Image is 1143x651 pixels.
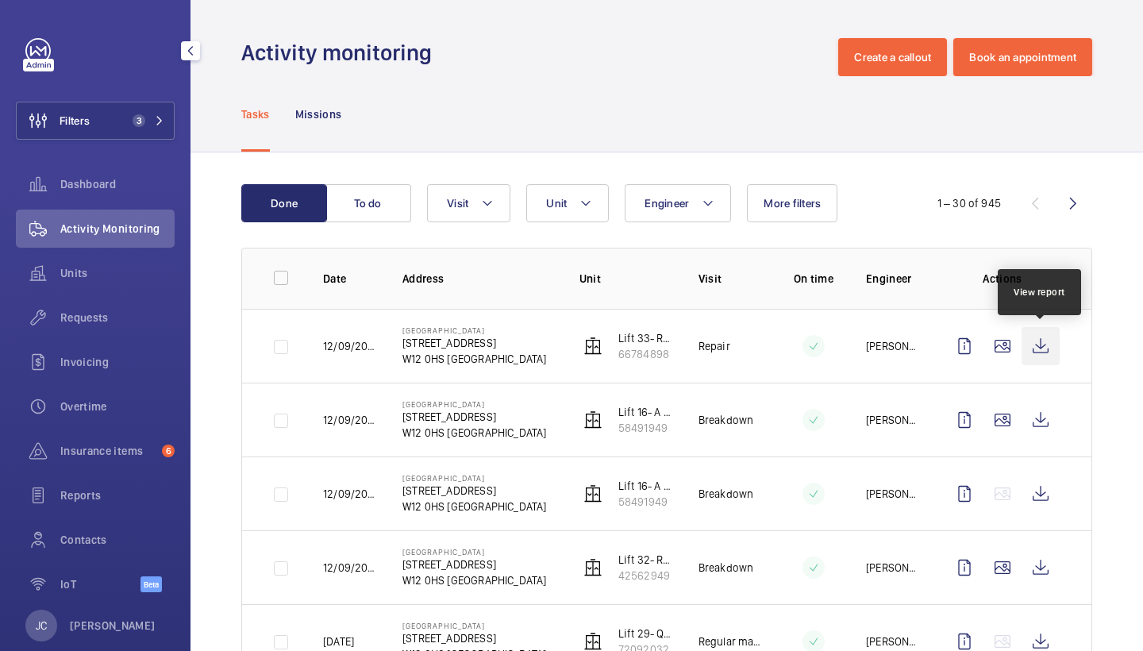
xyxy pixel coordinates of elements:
p: Regular maintenance [698,634,761,649]
p: Lift 33- Renal Building (LH) Building 555 [618,330,673,346]
button: Create a callout [838,38,947,76]
span: Filters [60,113,90,129]
p: Breakdown [698,412,754,428]
p: W12 0HS [GEOGRAPHIC_DATA] [402,572,547,588]
p: Engineer [866,271,920,287]
p: [STREET_ADDRESS] [402,630,547,646]
p: 12/09/2025 [323,338,377,354]
div: 1 – 30 of 945 [937,195,1001,211]
p: Address [402,271,554,287]
p: Lift 29- QCCH (RH) Building 101] [618,626,673,641]
p: W12 0HS [GEOGRAPHIC_DATA] [402,351,547,367]
span: Reports [60,487,175,503]
p: Lift 16- A Block West (LH) building 201 [618,478,673,494]
p: Visit [698,271,761,287]
p: W12 0HS [GEOGRAPHIC_DATA] [402,499,547,514]
span: Visit [447,197,468,210]
p: Lift 16- A Block West (LH) building 201 [618,404,673,420]
p: 66784898 [618,346,673,362]
img: elevator.svg [583,558,602,577]
button: Engineer [625,184,731,222]
p: [GEOGRAPHIC_DATA] [402,473,547,483]
span: Units [60,265,175,281]
p: [PERSON_NAME] [70,618,156,634]
span: Dashboard [60,176,175,192]
img: elevator.svg [583,337,602,356]
p: 12/09/2025 [323,486,377,502]
span: 6 [162,445,175,457]
p: [GEOGRAPHIC_DATA] [402,621,547,630]
p: [STREET_ADDRESS] [402,335,547,351]
h1: Activity monitoring [241,38,441,67]
p: Date [323,271,377,287]
p: [DATE] [323,634,354,649]
img: elevator.svg [583,632,602,651]
p: Tasks [241,106,270,122]
p: [STREET_ADDRESS] [402,483,547,499]
button: Unit [526,184,609,222]
p: 42562949 [618,568,673,584]
p: [STREET_ADDRESS] [402,557,547,572]
p: 58491949 [618,420,673,436]
p: [STREET_ADDRESS] [402,409,547,425]
p: Repair [698,338,730,354]
p: Breakdown [698,560,754,576]
p: [GEOGRAPHIC_DATA] [402,399,547,409]
button: Visit [427,184,510,222]
p: 58491949 [618,494,673,510]
p: Missions [295,106,342,122]
button: To do [325,184,411,222]
span: Unit [546,197,567,210]
p: [PERSON_NAME] de [PERSON_NAME] [866,412,920,428]
p: W12 0HS [GEOGRAPHIC_DATA] [402,425,547,441]
p: Breakdown [698,486,754,502]
p: [PERSON_NAME] [866,486,920,502]
p: 12/09/2025 [323,560,377,576]
button: More filters [747,184,837,222]
p: [PERSON_NAME] [866,634,920,649]
button: Book an appointment [953,38,1092,76]
p: Actions [945,271,1060,287]
img: elevator.svg [583,484,602,503]
div: View report [1014,285,1065,299]
p: Unit [579,271,673,287]
p: [GEOGRAPHIC_DATA] [402,547,547,557]
span: Engineer [645,197,689,210]
span: More filters [764,197,821,210]
p: [PERSON_NAME] [866,338,920,354]
p: [PERSON_NAME] [866,560,920,576]
p: On time [787,271,841,287]
p: 12/09/2025 [323,412,377,428]
span: Activity Monitoring [60,221,175,237]
span: IoT [60,576,140,592]
span: Invoicing [60,354,175,370]
span: Requests [60,310,175,325]
button: Done [241,184,327,222]
span: Beta [140,576,162,592]
span: Insurance items [60,443,156,459]
img: elevator.svg [583,410,602,430]
p: [GEOGRAPHIC_DATA] [402,325,547,335]
span: Overtime [60,399,175,414]
p: JC [36,618,47,634]
button: Filters3 [16,102,175,140]
span: 3 [133,114,145,127]
span: Contacts [60,532,175,548]
p: Lift 32- Renal Building (RH) Building 555 [618,552,673,568]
